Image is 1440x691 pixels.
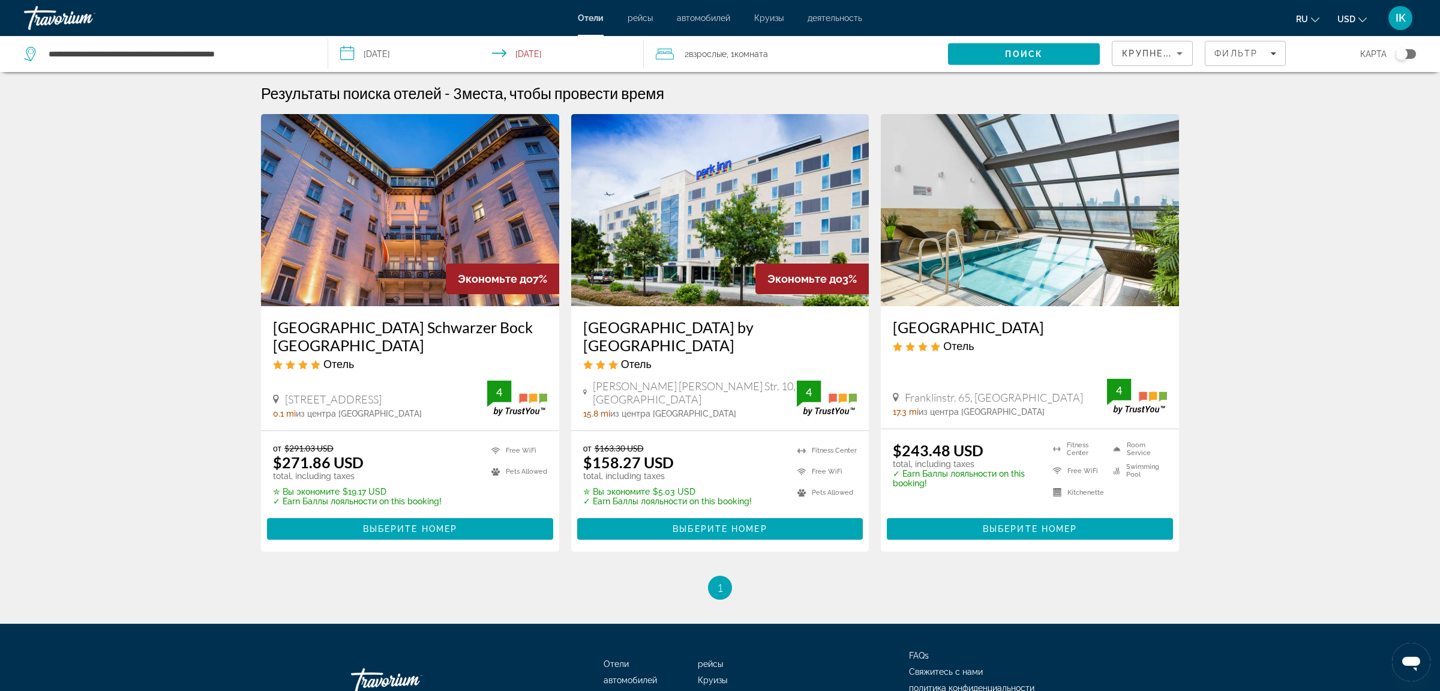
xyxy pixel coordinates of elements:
[273,487,340,496] span: ✮ Вы экономите
[1047,463,1107,478] li: Free WiFi
[577,521,863,534] a: Выберите номер
[698,675,727,685] a: Круизы
[578,13,604,23] a: Отели
[610,409,736,418] span: из центра [GEOGRAPHIC_DATA]
[583,409,610,418] span: 15.8 mi
[734,49,768,59] span: Комната
[621,357,652,370] span: Отель
[698,659,723,669] a: рейсы
[1396,12,1406,24] span: IK
[285,393,382,406] span: [STREET_ADDRESS]
[1296,14,1308,24] span: ru
[363,524,457,534] span: Выберите номер
[754,13,784,23] a: Круизы
[689,49,727,59] span: Взрослые
[673,524,767,534] span: Выберите номер
[445,84,450,102] span: -
[446,264,559,294] div: 7%
[273,443,281,453] span: от
[893,339,1167,352] div: 4 star Hotel
[909,667,983,677] a: Свяжитесь с нами
[583,318,857,354] a: [GEOGRAPHIC_DATA] by [GEOGRAPHIC_DATA]
[644,36,948,72] button: Travelers: 2 adults, 0 children
[685,46,727,62] span: 2
[267,521,553,534] a: Выберите номер
[1205,41,1286,66] button: Filters
[487,385,511,399] div: 4
[571,114,869,306] a: Park Inn by Radisson Frankfurt Airport Hotel
[717,581,723,594] span: 1
[273,487,442,496] p: $19.17 USD
[1122,49,1268,58] span: Крупнейшие сбережения
[323,357,354,370] span: Отель
[583,471,752,481] p: total, including taxes
[1107,383,1131,397] div: 4
[628,13,653,23] span: рейсы
[273,409,296,418] span: 0.1 mi
[893,441,983,459] ins: $243.48 USD
[1296,10,1319,28] button: Change language
[273,318,547,354] a: [GEOGRAPHIC_DATA] Schwarzer Bock [GEOGRAPHIC_DATA]
[595,443,644,453] del: $163.30 USD
[583,357,857,370] div: 3 star Hotel
[273,471,442,481] p: total, including taxes
[893,318,1167,336] a: [GEOGRAPHIC_DATA]
[604,675,657,685] a: автомобилей
[791,485,857,500] li: Pets Allowed
[1047,441,1107,457] li: Fitness Center
[909,651,929,660] span: FAQs
[1385,5,1416,31] button: User Menu
[583,443,592,453] span: от
[458,273,533,285] span: Экономьте до
[1337,14,1355,24] span: USD
[1005,49,1043,59] span: Поиск
[755,264,869,294] div: 3%
[881,114,1179,306] img: Radisson Blu Hotel Frankfurt
[453,84,664,102] h2: 3
[727,46,768,62] span: , 1
[887,518,1173,540] button: Выберите номер
[577,518,863,540] button: Выберите номер
[677,13,730,23] a: автомобилей
[593,379,797,406] span: [PERSON_NAME] [PERSON_NAME] Str. 10, [GEOGRAPHIC_DATA]
[1107,441,1167,457] li: Room Service
[485,443,547,458] li: Free WiFi
[267,518,553,540] button: Выберите номер
[1337,10,1367,28] button: Change currency
[261,114,559,306] a: Radisson Blu Hotel Schwarzer Bock Wiesbaden
[487,381,547,416] img: TrustYou guest rating badge
[808,13,862,23] a: деятельность
[485,464,547,479] li: Pets Allowed
[1214,49,1258,58] span: Фильтр
[273,496,442,506] p: ✓ Earn Баллы лояльности on this booking!
[583,453,674,471] ins: $158.27 USD
[893,459,1038,469] p: total, including taxes
[767,273,842,285] span: Экономьте до
[1360,46,1387,62] span: карта
[583,496,752,506] p: ✓ Earn Баллы лояльности on this booking!
[462,84,664,102] span: места, чтобы провести время
[893,407,919,417] span: 17.3 mi
[1392,643,1430,681] iframe: Кнопка запуска окна обмена сообщениями
[273,357,547,370] div: 4 star Hotel
[47,45,310,63] input: Search hotel destination
[919,407,1045,417] span: из центра [GEOGRAPHIC_DATA]
[1387,49,1416,59] button: Toggle map
[791,464,857,479] li: Free WiFi
[1122,46,1183,61] mat-select: Sort by
[328,36,644,72] button: Select check in and out date
[284,443,334,453] del: $291.03 USD
[261,576,1179,600] nav: Pagination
